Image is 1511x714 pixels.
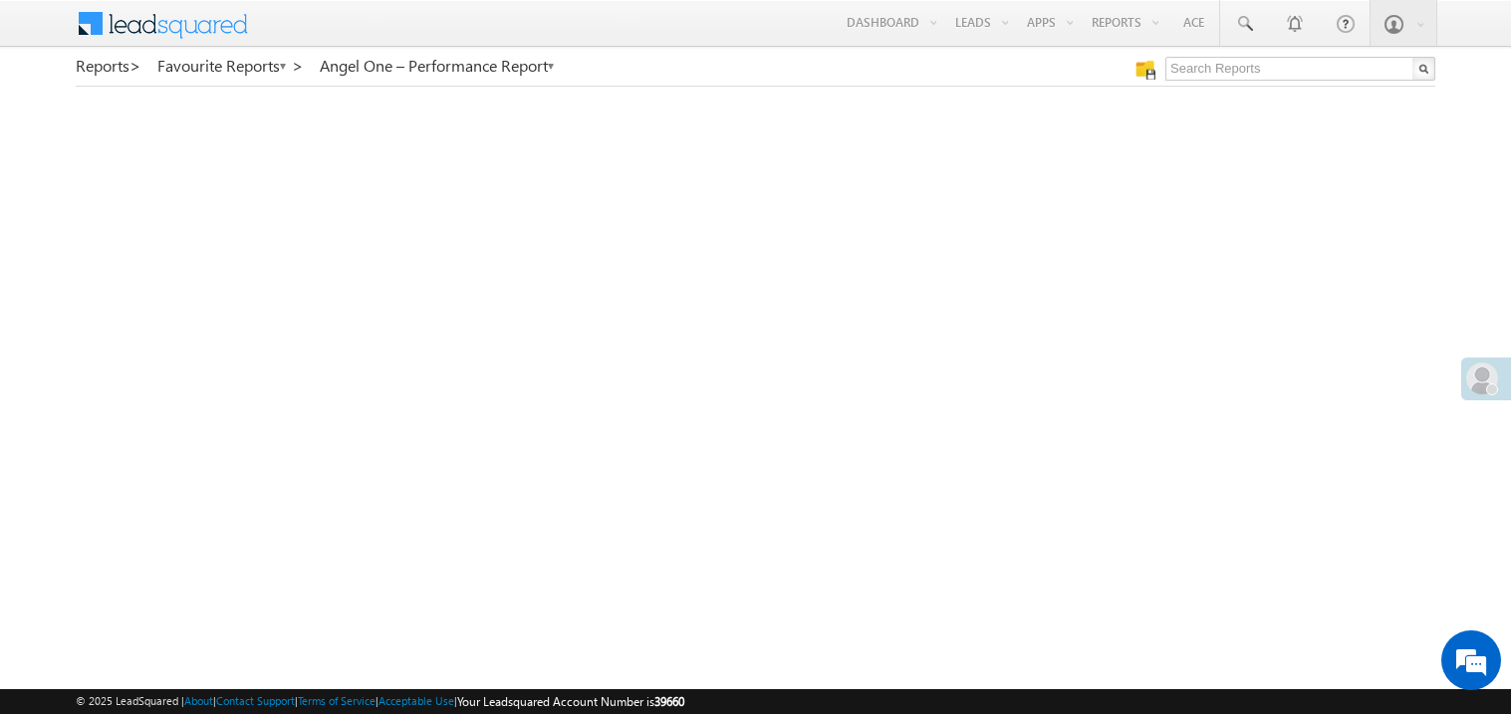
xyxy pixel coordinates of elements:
[216,694,295,707] a: Contact Support
[157,57,304,75] a: Favourite Reports >
[298,694,376,707] a: Terms of Service
[292,54,304,77] span: >
[184,694,213,707] a: About
[1135,60,1155,80] img: Manage all your saved reports!
[1165,57,1435,81] input: Search Reports
[320,57,556,75] a: Angel One – Performance Report
[76,57,141,75] a: Reports>
[76,692,684,711] span: © 2025 LeadSquared | | | | |
[654,694,684,709] span: 39660
[129,54,141,77] span: >
[457,694,684,709] span: Your Leadsquared Account Number is
[378,694,454,707] a: Acceptable Use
